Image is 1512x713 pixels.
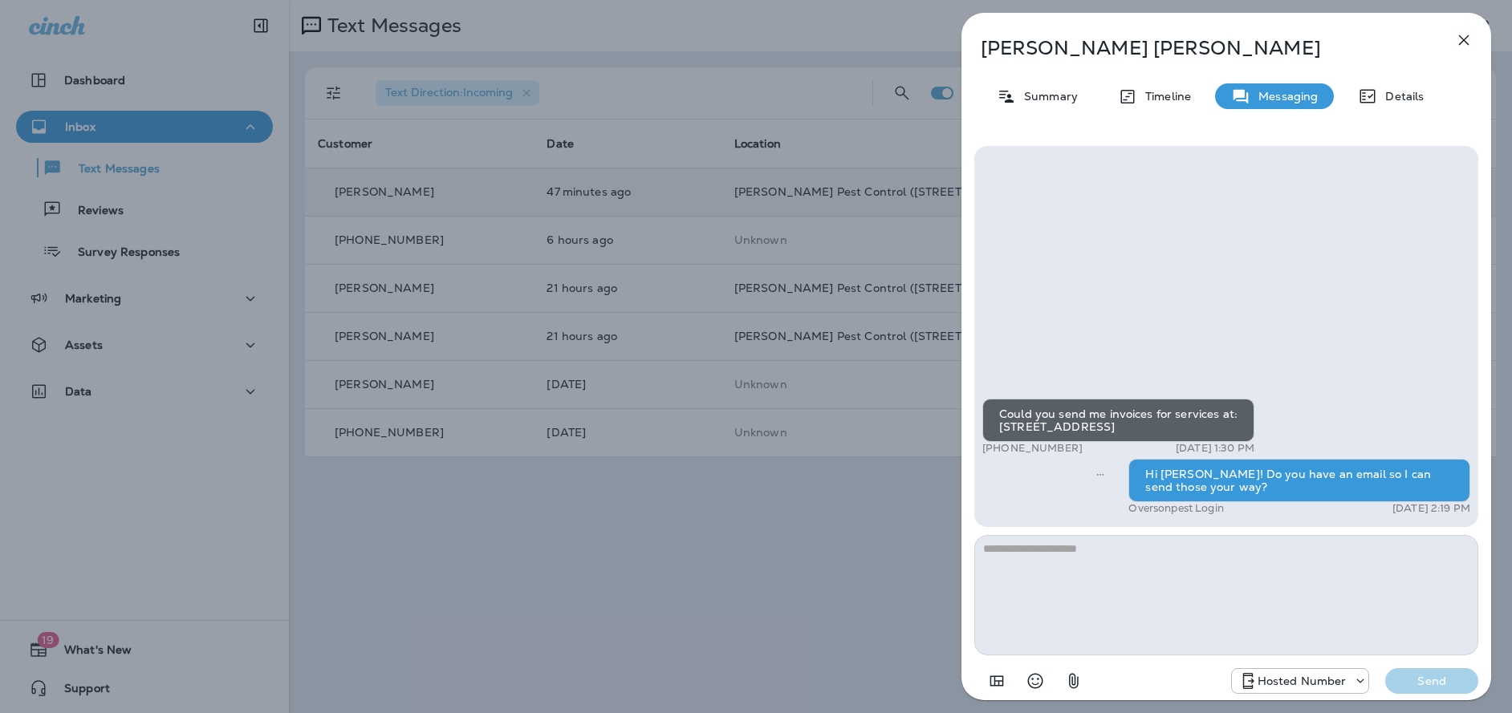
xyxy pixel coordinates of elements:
div: +1 (480) 510-4898 [1232,671,1369,691]
p: Oversonpest Login [1128,502,1223,515]
button: Add in a premade template [981,665,1013,697]
p: [DATE] 1:30 PM [1176,442,1254,455]
span: Sent [1096,466,1104,480]
p: Hosted Number [1258,675,1347,687]
div: Could you send me invoices for services at: [STREET_ADDRESS] [982,399,1254,442]
p: [PERSON_NAME] [PERSON_NAME] [981,37,1419,59]
button: Select an emoji [1019,665,1051,697]
p: Details [1377,90,1424,103]
p: [DATE] 2:19 PM [1392,502,1470,515]
p: Timeline [1137,90,1191,103]
p: Messaging [1250,90,1318,103]
p: Summary [1016,90,1078,103]
div: Hi [PERSON_NAME]! Do you have an email so I can send those your way? [1128,459,1470,502]
p: [PHONE_NUMBER] [982,442,1083,455]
